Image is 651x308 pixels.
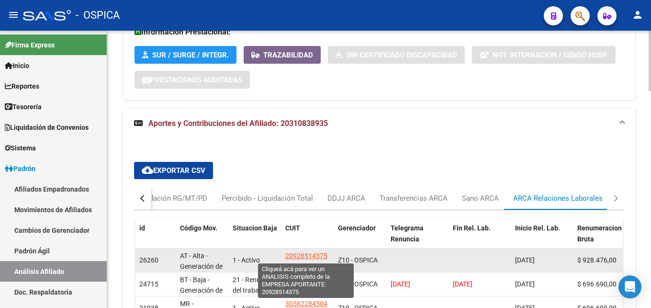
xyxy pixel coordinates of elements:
span: AT - Alta - Generación de clave [180,252,223,282]
button: Not. Internacion / Censo Hosp. [472,46,616,64]
span: Padrón [5,163,35,174]
div: Percibido - Liquidación Total [222,193,313,204]
span: - OSPICA [76,5,120,26]
span: Inicio Rel. Lab. [515,224,560,232]
span: Aportes y Contribuciones del Afiliado: 20310838935 [148,119,328,128]
span: Reportes [5,81,39,91]
div: ARCA Relaciones Laborales [513,193,603,204]
button: Sin Certificado Discapacidad [328,46,465,64]
span: 30562284504 [285,276,327,284]
mat-expansion-panel-header: Aportes y Contribuciones del Afiliado: 20310838935 [123,108,636,139]
span: $ 928.476,00 [577,256,617,264]
datatable-header-cell: Situacion Baja [229,218,281,260]
datatable-header-cell: Gerenciador [334,218,387,260]
span: Trazabilidad [263,51,313,59]
span: Telegrama Renuncia [391,224,424,243]
span: Código Mov. [180,224,217,232]
div: Transferencias ARCA [380,193,448,204]
span: Inicio [5,60,29,71]
div: Open Intercom Messenger [618,275,641,298]
datatable-header-cell: Código Mov. [176,218,229,260]
span: Prestaciones Auditadas [150,76,242,84]
div: DDJJ ARCA [327,193,365,204]
div: Percibido - Liquidación RG/MT/PD [98,193,207,204]
datatable-header-cell: CUIT [281,218,334,260]
span: 30562284504 [285,300,327,308]
span: Situacion Baja [233,224,277,232]
span: [DATE] [515,280,535,288]
mat-icon: menu [8,9,19,21]
span: ([PERSON_NAME] HNOS SA) [285,286,339,305]
h3: Información Prestacional: [135,25,624,39]
span: [DATE] [391,280,410,288]
button: SUR / SURGE / INTEGR. [135,46,236,64]
span: Renumeracion Bruta [577,224,622,243]
span: CUIT [285,224,300,232]
span: 24715 [139,280,158,288]
span: Exportar CSV [142,166,205,175]
datatable-header-cell: Renumeracion Bruta [573,218,626,260]
mat-icon: cloud_download [142,164,153,176]
span: 26260 [139,256,158,264]
span: $ 696.690,00 [577,280,617,288]
button: Trazabilidad [244,46,321,64]
span: Z10 - OSPICA [338,280,378,288]
span: BT - Baja - Generación de Clave [180,276,223,306]
button: Exportar CSV [134,162,213,179]
mat-icon: person [632,9,643,21]
button: Prestaciones Auditadas [135,71,250,89]
span: Liquidación de Convenios [5,122,89,133]
datatable-header-cell: id [135,218,176,260]
span: SUR / SURGE / INTEGR. [152,51,229,59]
span: Sin Certificado Discapacidad [347,51,457,59]
span: Z10 - OSPICA [338,256,378,264]
span: Tesorería [5,102,42,112]
span: Gerenciador [338,224,376,232]
span: 1 - Activo [233,256,260,264]
span: Not. Internacion / Censo Hosp. [493,51,608,59]
datatable-header-cell: Telegrama Renuncia [387,218,449,260]
span: (GIMENEZ [PERSON_NAME] [PERSON_NAME]) [285,262,339,292]
span: 20928514375 [285,252,327,260]
span: [DATE] [453,280,472,288]
datatable-header-cell: Fin Rel. Lab. [449,218,511,260]
span: Sistema [5,143,36,153]
span: Firma Express [5,40,55,50]
datatable-header-cell: Inicio Rel. Lab. [511,218,573,260]
span: Fin Rel. Lab. [453,224,491,232]
div: Sano ARCA [462,193,499,204]
span: id [139,224,145,232]
span: [DATE] [515,256,535,264]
